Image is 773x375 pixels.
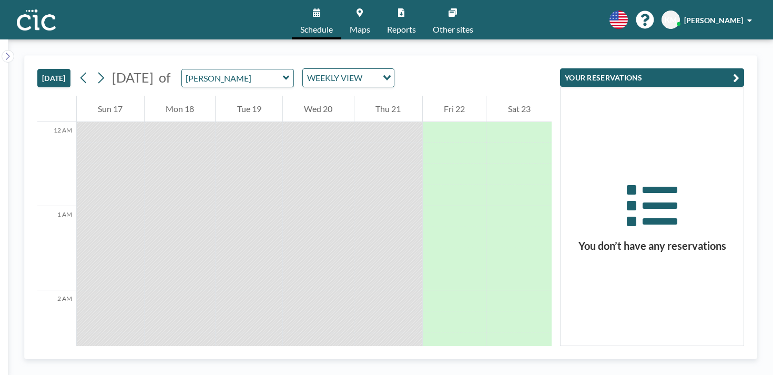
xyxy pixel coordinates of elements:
[300,25,333,34] span: Schedule
[77,96,144,122] div: Sun 17
[17,9,56,31] img: organization-logo
[145,96,216,122] div: Mon 18
[354,96,422,122] div: Thu 21
[684,16,743,25] span: [PERSON_NAME]
[560,68,744,87] button: YOUR RESERVATIONS
[486,96,552,122] div: Sat 23
[433,25,473,34] span: Other sites
[387,25,416,34] span: Reports
[365,71,377,85] input: Search for option
[305,71,364,85] span: WEEKLY VIEW
[303,69,394,87] div: Search for option
[37,290,76,374] div: 2 AM
[283,96,354,122] div: Wed 20
[37,122,76,206] div: 12 AM
[423,96,486,122] div: Fri 22
[159,69,170,86] span: of
[665,15,677,25] span: KM
[561,239,744,252] h3: You don’t have any reservations
[37,69,70,87] button: [DATE]
[112,69,154,85] span: [DATE]
[216,96,282,122] div: Tue 19
[350,25,370,34] span: Maps
[182,69,283,87] input: Yuki
[37,206,76,290] div: 1 AM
